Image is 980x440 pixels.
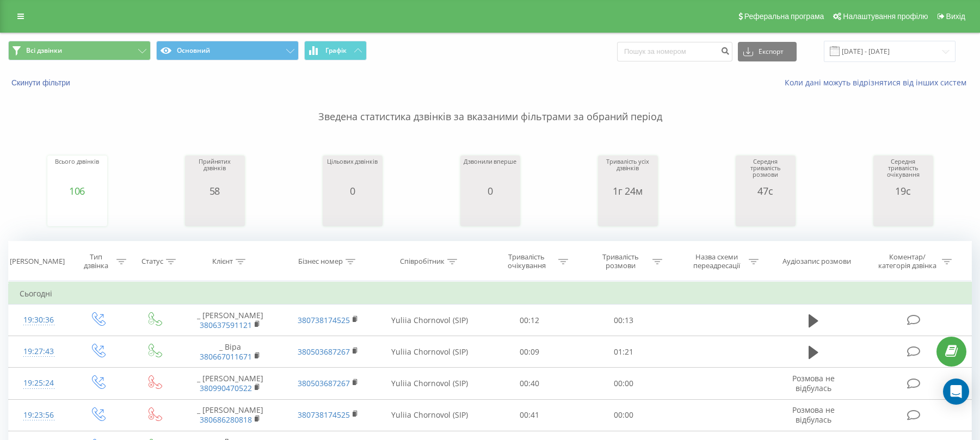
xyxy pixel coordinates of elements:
div: Назва схеми переадресації [688,252,746,271]
div: Тривалість розмови [591,252,650,271]
button: Всі дзвінки [8,41,151,60]
div: Дзвонили вперше [464,158,516,185]
div: Клієнт [212,257,233,267]
div: Цільових дзвінків [327,158,377,185]
div: 1г 24м [601,185,655,196]
div: Тривалість усіх дзвінків [601,158,655,185]
a: 380503687267 [298,346,350,357]
td: _ Віра [181,336,279,368]
td: 01:21 [576,336,670,368]
td: Yuliia Chornovol (SIP) [377,336,483,368]
span: Налаштування профілю [843,12,928,21]
div: 0 [327,185,377,196]
div: 19:23:56 [20,405,58,426]
div: 58 [188,185,242,196]
div: 106 [55,185,98,196]
input: Пошук за номером [617,42,732,61]
a: 380686280818 [200,414,252,425]
button: Основний [156,41,299,60]
button: Графік [304,41,367,60]
td: 00:41 [482,399,576,431]
a: 380637591121 [200,320,252,330]
td: 00:00 [576,399,670,431]
a: 380667011671 [200,351,252,362]
td: 00:40 [482,368,576,399]
div: Коментар/категорія дзвінка [876,252,939,271]
div: 19:25:24 [20,373,58,394]
div: Open Intercom Messenger [943,379,969,405]
div: 47с [738,185,793,196]
p: Зведена статистика дзвінків за вказаними фільтрами за обраний період [8,88,972,124]
span: Вихід [946,12,965,21]
div: 0 [464,185,516,196]
span: Реферальна програма [744,12,824,21]
div: 19:27:43 [20,341,58,362]
a: 380503687267 [298,378,350,388]
div: Аудіозапис розмови [782,257,851,267]
a: 380990470522 [200,383,252,393]
td: Yuliia Chornovol (SIP) [377,399,483,431]
a: 380738174525 [298,410,350,420]
td: _ [PERSON_NAME] [181,368,279,399]
td: _ [PERSON_NAME] [181,305,279,336]
div: 19:30:36 [20,309,58,331]
a: 380738174525 [298,315,350,325]
td: Yuliia Chornovol (SIP) [377,368,483,399]
button: Експорт [738,42,797,61]
td: 00:09 [482,336,576,368]
div: Тривалість очікування [497,252,556,271]
span: Розмова не відбулась [792,405,835,425]
div: Статус [141,257,163,267]
td: 00:00 [576,368,670,399]
div: Середня тривалість очікування [876,158,930,185]
button: Скинути фільтри [8,78,76,88]
span: Розмова не відбулась [792,373,835,393]
td: Сьогодні [9,283,972,305]
td: 00:13 [576,305,670,336]
span: Графік [325,47,347,54]
a: Коли дані можуть відрізнятися вiд інших систем [785,77,972,88]
td: Yuliia Chornovol (SIP) [377,305,483,336]
div: Співробітник [400,257,445,267]
span: Всі дзвінки [26,46,62,55]
div: Тип дзвінка [78,252,114,271]
td: 00:12 [482,305,576,336]
div: [PERSON_NAME] [10,257,65,267]
div: Бізнес номер [298,257,343,267]
div: Всього дзвінків [55,158,98,185]
div: Прийнятих дзвінків [188,158,242,185]
div: 19с [876,185,930,196]
div: Середня тривалість розмови [738,158,793,185]
td: _ [PERSON_NAME] [181,399,279,431]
